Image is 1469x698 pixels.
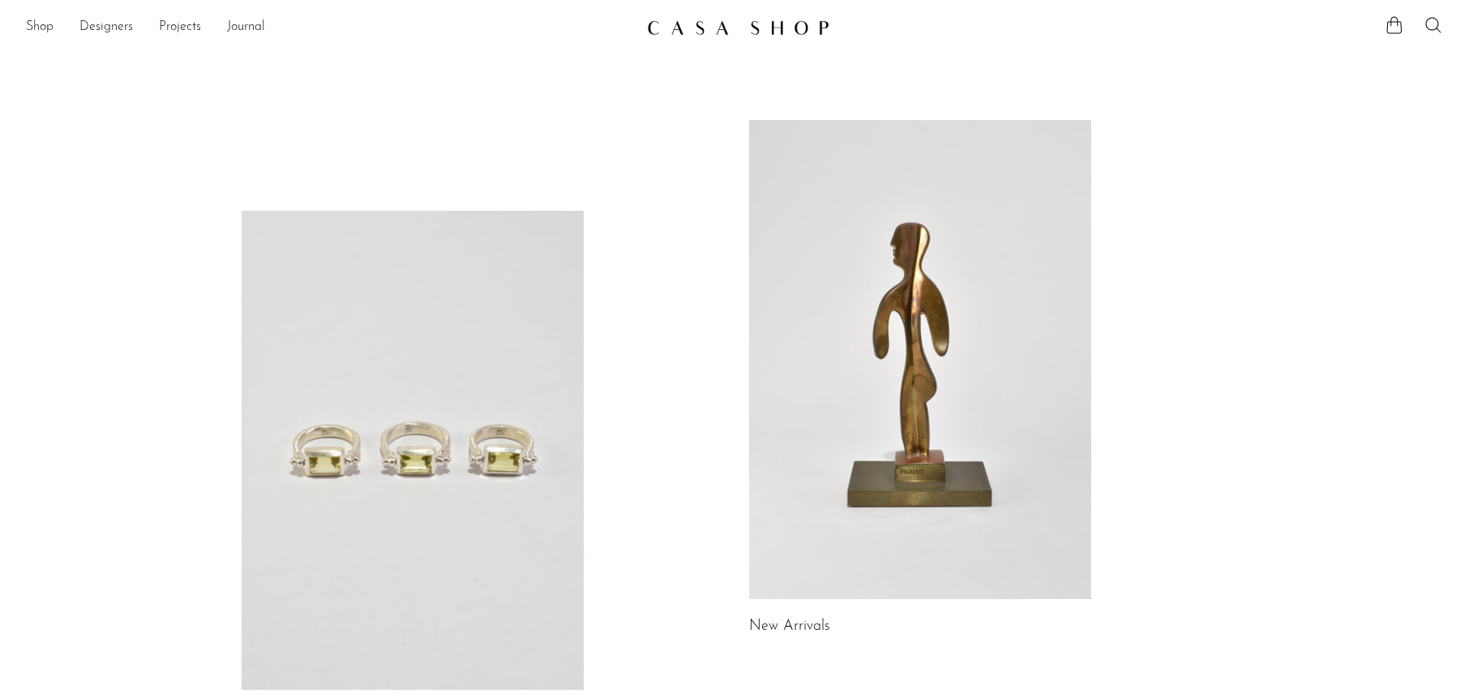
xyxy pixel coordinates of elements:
a: Projects [159,17,201,38]
a: Designers [79,17,133,38]
a: New Arrivals [749,619,830,634]
ul: NEW HEADER MENU [26,14,634,41]
a: Journal [227,17,265,38]
nav: Desktop navigation [26,14,634,41]
a: Shop [26,17,54,38]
